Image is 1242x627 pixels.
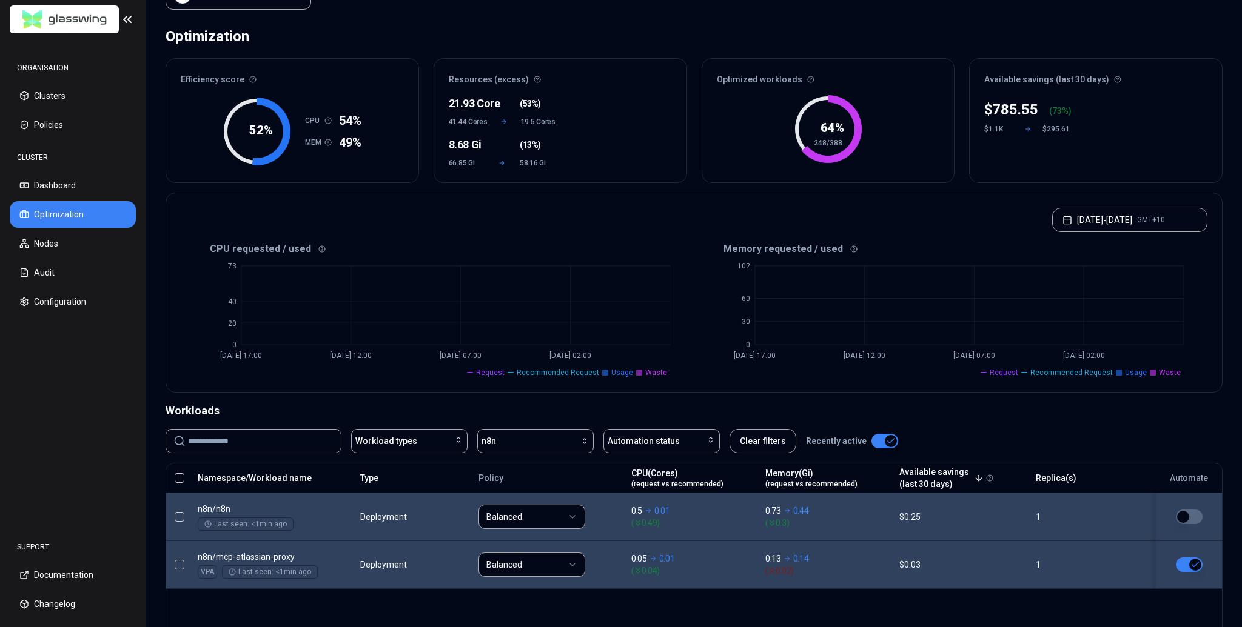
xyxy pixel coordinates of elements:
button: CPU(Cores)(request vs recommended) [631,466,723,490]
span: Waste [645,368,667,377]
tspan: 30 [741,317,750,326]
p: 0.44 [793,505,809,517]
tspan: [DATE] 12:00 [330,351,372,360]
div: ORGANISATION [10,56,136,80]
span: ( 0.04 ) [631,565,754,577]
tspan: 60 [741,294,750,303]
div: Policy [478,472,620,484]
button: Policies [10,111,136,138]
button: Configuration [10,288,136,315]
button: Changelog [10,591,136,617]
span: 49% [339,134,361,151]
tspan: 0 [232,340,237,349]
p: 0.73 [765,505,781,517]
button: Clusters [10,82,136,109]
span: Automation status [608,435,680,447]
tspan: [DATE] 07:00 [440,351,482,360]
button: Workload types [351,429,468,453]
div: Last seen: <1min ago [229,567,311,577]
button: Available savings(last 30 days) [899,466,984,490]
p: 0.13 [765,552,781,565]
div: Optimized workloads [702,59,955,93]
span: GMT+10 [1137,215,1165,225]
h1: MEM [305,138,324,147]
div: Automate [1161,472,1217,484]
div: CPU requested / used [181,242,694,256]
h1: CPU [305,116,324,125]
div: CPU(Cores) [631,467,723,489]
span: Usage [1125,368,1147,377]
tspan: [DATE] 02:00 [549,351,591,360]
button: Type [360,466,378,490]
button: Audit [10,259,136,286]
button: Nodes [10,230,136,257]
p: n8n [198,503,349,515]
div: 8.68 Gi [449,136,485,153]
button: Clear filters [730,429,796,453]
div: Available savings (last 30 days) [970,59,1222,93]
button: Dashboard [10,172,136,199]
button: Automation status [603,429,720,453]
img: GlassWing [18,5,112,34]
div: Efficiency score [166,59,418,93]
tspan: 20 [228,319,237,328]
span: ( 0.3 ) [765,517,888,529]
span: (request vs recommended) [631,479,723,489]
button: Documentation [10,562,136,588]
div: 1 [1036,559,1143,571]
tspan: [DATE] 17:00 [220,351,262,360]
div: Deployment [360,559,409,571]
tspan: [DATE] 17:00 [734,351,776,360]
p: mcp-atlassian-proxy [198,551,349,563]
tspan: 40 [228,297,237,306]
div: ( %) [1049,105,1072,117]
p: 0.05 [631,552,647,565]
div: $1.1K [984,124,1013,134]
span: Recommended Request [1030,368,1113,377]
tspan: [DATE] 07:00 [953,351,995,360]
span: 66.85 Gi [449,158,485,168]
div: VPA [198,565,217,579]
button: Namespace/Workload name [198,466,312,490]
tspan: 248/388 [814,139,842,147]
p: 0.14 [793,552,809,565]
span: 58.16 Gi [520,158,556,168]
tspan: 52 % [249,123,273,138]
span: 53% [523,98,539,110]
div: $295.61 [1042,124,1072,134]
button: Memory(Gi)(request vs recommended) [765,466,858,490]
span: 13% [523,139,539,151]
div: 1 [1036,511,1143,523]
span: Waste [1159,368,1181,377]
span: Recommended Request [517,368,599,377]
button: n8n [477,429,594,453]
p: 0.01 [659,552,675,565]
div: Deployment [360,511,409,523]
span: ( 0.02 ) [765,565,888,577]
span: Usage [611,368,633,377]
div: 21.93 Core [449,95,485,112]
button: Replica(s) [1036,466,1076,490]
tspan: 102 [737,262,750,270]
div: Optimization [166,24,249,48]
button: Optimization [10,201,136,228]
div: CLUSTER [10,145,136,170]
span: 54% [339,112,361,129]
div: Workloads [166,402,1223,419]
span: ( 0.49 ) [631,517,754,529]
div: Resources (excess) [434,59,686,93]
span: n8n [482,435,496,447]
tspan: 73 [228,262,237,270]
div: Memory requested / used [694,242,1208,256]
p: 73 [1052,105,1062,117]
div: $0.25 [899,511,1025,523]
div: Last seen: <1min ago [204,519,287,529]
p: 0.5 [631,505,642,517]
div: Memory(Gi) [765,467,858,489]
span: Workload types [355,435,417,447]
button: [DATE]-[DATE]GMT+10 [1052,208,1207,232]
tspan: 0 [745,340,750,349]
span: 19.5 Cores [521,117,556,127]
span: 41.44 Cores [449,117,488,127]
span: Request [476,368,505,377]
